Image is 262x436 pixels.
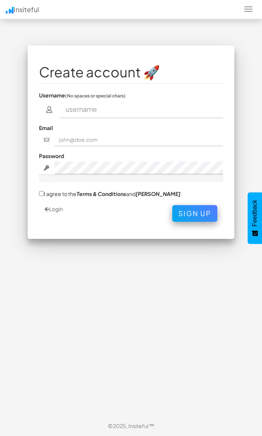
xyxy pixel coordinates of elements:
[76,190,126,197] a: Terms & Conditions
[39,175,59,181] span: Strength:
[6,7,14,14] img: icon.png
[39,152,64,159] span: Password
[178,209,211,218] span: Sign Up
[65,93,126,99] span: (No spaces or special chars)
[39,92,65,99] span: Username
[39,191,44,196] input: I agree to theTerms & Conditionsand[PERSON_NAME].
[55,133,223,146] input: john@doe.com
[45,205,63,212] a: Login
[181,190,182,197] span: .
[14,5,39,14] span: Insiteful
[44,190,76,197] span: I agree to the
[59,101,223,118] input: username
[172,205,217,222] button: Sign Up
[136,190,181,197] a: [PERSON_NAME]
[39,124,53,131] span: Email
[251,200,258,226] span: Feedback
[248,192,262,244] button: Feedback - Show survey
[49,205,63,212] span: Login
[108,422,113,429] span: ©
[39,63,160,80] span: Create account 🚀
[126,190,136,197] span: and
[113,422,154,429] span: 2025, Insiteful ™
